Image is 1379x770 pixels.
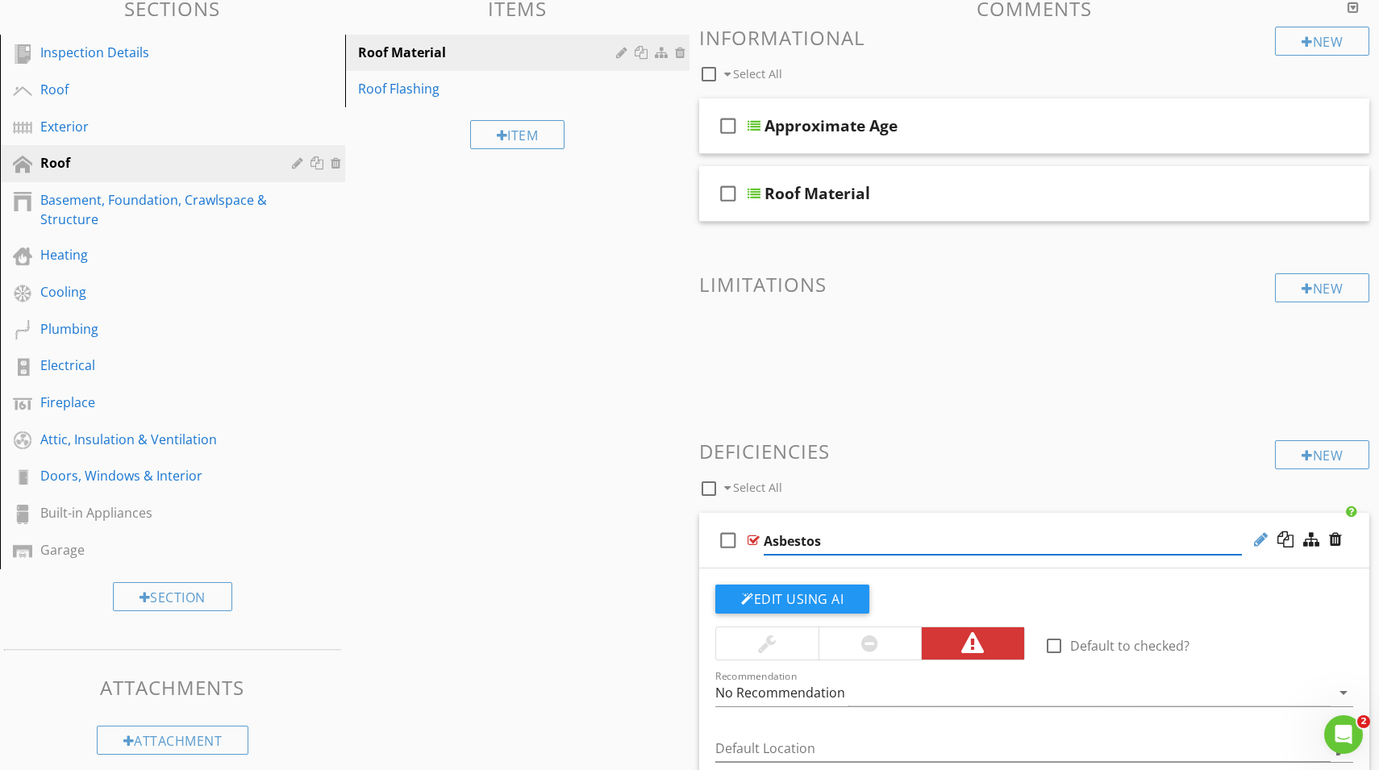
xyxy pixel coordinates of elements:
div: New [1275,27,1369,56]
i: check_box_outline_blank [715,106,741,145]
div: Plumbing [40,319,269,339]
input: Default Location [715,735,1331,762]
div: New [1275,440,1369,469]
div: Attic, Insulation & Ventilation [40,430,269,449]
div: Cooling [40,282,269,302]
iframe: Intercom live chat [1324,715,1363,754]
button: Edit Using AI [715,585,869,614]
span: Select All [733,66,782,81]
div: Built-in Appliances [40,503,269,522]
div: Roof Flashing [358,79,622,98]
span: Select All [733,480,782,495]
h3: Limitations [699,273,1369,295]
div: Exterior [40,117,269,136]
div: Roof [40,80,269,99]
div: Approximate Age [764,116,898,135]
div: Item [470,120,565,149]
div: Basement, Foundation, Crawlspace & Structure [40,190,269,229]
label: Default to checked? [1070,638,1189,654]
div: Electrical [40,356,269,375]
i: arrow_drop_down [1334,683,1353,702]
i: check_box_outline_blank [715,174,741,213]
h3: Informational [699,27,1369,48]
div: Heating [40,245,269,264]
div: Roof Material [764,184,870,203]
div: Garage [40,540,269,560]
div: Roof Material [358,43,622,62]
span: 2 [1357,715,1370,728]
h3: Deficiencies [699,440,1369,462]
div: New [1275,273,1369,302]
div: Fireplace [40,393,269,412]
div: Inspection Details [40,43,269,62]
div: Section [113,582,232,611]
div: Doors, Windows & Interior [40,466,269,485]
i: check_box_outline_blank [715,521,741,560]
div: No Recommendation [715,685,845,700]
div: Attachment [97,726,249,755]
div: Roof [40,153,269,173]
